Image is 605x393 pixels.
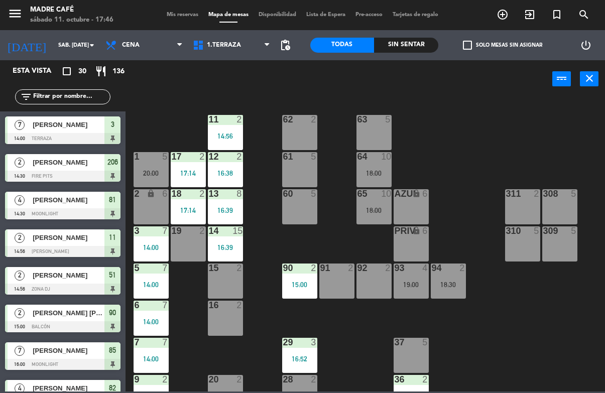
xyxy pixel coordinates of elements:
div: 16:39 [208,244,243,251]
div: 18:30 [431,281,466,288]
div: 10 [381,152,391,161]
span: [PERSON_NAME] [33,119,104,130]
span: [PERSON_NAME] [33,232,104,243]
div: sábado 11. octubre - 17:46 [30,15,113,25]
div: 61 [283,152,284,161]
i: search [578,9,590,21]
button: close [580,71,598,86]
div: 2 [311,375,317,384]
div: 16:39 [208,207,243,214]
div: 6 [422,226,428,235]
span: 85 [109,344,116,356]
span: WALK IN [516,6,543,23]
div: 2 [199,189,205,198]
span: 2 [15,271,25,281]
span: Disponibilidad [254,12,301,18]
div: Todas [310,38,375,53]
i: exit_to_app [524,9,536,21]
span: 2 [15,158,25,168]
div: 2 [236,152,243,161]
div: 29 [283,338,284,347]
span: 81 [109,194,116,206]
span: RESERVAR MESA [489,6,516,23]
div: 20:00 [134,170,169,177]
div: Sin sentar [374,38,438,53]
span: Mapa de mesas [203,12,254,18]
div: 14:00 [134,318,169,325]
div: 18:00 [356,170,392,177]
input: Filtrar por nombre... [32,91,110,102]
span: 7 [15,346,25,356]
div: 2 [385,264,391,273]
span: Pre-acceso [350,12,388,18]
div: 2 [534,189,540,198]
span: 51 [109,269,116,281]
div: 18:00 [356,207,392,214]
div: 6 [422,189,428,198]
i: close [583,72,595,84]
div: 5 [422,338,428,347]
div: 14:00 [134,355,169,362]
i: power_settings_new [580,39,592,51]
i: lock [412,189,421,198]
div: 5 [571,226,577,235]
div: 8 [236,189,243,198]
div: Esta vista [5,65,72,77]
div: 17:14 [171,207,206,214]
div: 2 [422,375,428,384]
div: Madre Café [30,5,113,15]
div: 310 [506,226,507,235]
div: 7 [162,226,168,235]
div: 60 [283,189,284,198]
div: 6 [162,189,168,198]
div: 7 [162,301,168,310]
div: 7 [162,264,168,273]
div: 90 [283,264,284,273]
span: 206 [107,156,118,168]
i: lock [147,189,155,198]
i: turned_in_not [551,9,563,21]
i: lock [412,226,421,235]
button: power_input [552,71,571,86]
span: 30 [78,66,86,77]
div: 2 [348,264,354,273]
span: Mis reservas [162,12,203,18]
div: 2 [459,264,465,273]
span: pending_actions [279,39,291,51]
div: 14:00 [134,244,169,251]
span: Reserva especial [543,6,570,23]
span: 7 [15,120,25,130]
i: crop_square [61,65,73,77]
div: 311 [506,189,507,198]
span: [PERSON_NAME] [33,195,104,205]
div: 15:00 [282,281,317,288]
span: [PERSON_NAME] [PERSON_NAME] [33,308,104,318]
div: 2 [236,375,243,384]
div: 2 [311,115,317,124]
i: power_input [556,72,568,84]
i: menu [8,6,23,21]
span: check_box_outline_blank [463,41,472,50]
div: 5 [534,226,540,235]
div: 2 [199,226,205,235]
div: 16:52 [282,355,317,362]
div: 3 [311,338,317,347]
i: filter_list [20,91,32,103]
div: 2 [311,264,317,273]
span: 136 [112,66,125,77]
div: 5 [311,189,317,198]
